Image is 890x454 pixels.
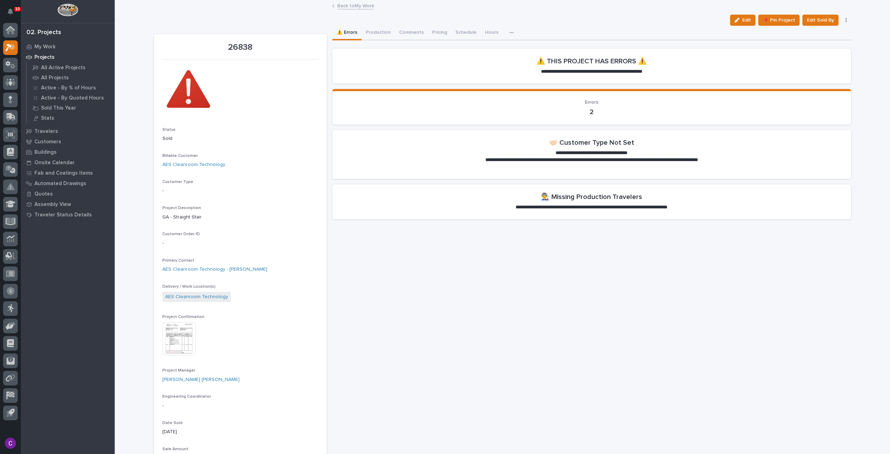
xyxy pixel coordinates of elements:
[481,26,503,40] button: Hours
[165,293,228,301] a: AES Cleanroom Technology
[162,64,215,116] img: mnEC5XXb9VYgCviCFJSer9jEPUNKBM6z3CbR40-Z89w
[21,147,115,157] a: Buildings
[162,258,194,263] span: Primary Contact
[21,168,115,178] a: Fab and Coatings Items
[162,161,225,168] a: AES Cleanroom Technology
[41,75,69,81] p: All Projects
[162,42,318,53] p: 26838
[34,44,56,50] p: My Work
[21,41,115,52] a: My Work
[395,26,428,40] button: Comments
[34,149,57,156] p: Buildings
[26,29,61,37] div: 02. Projects
[21,157,115,168] a: Onsite Calendar
[341,108,843,116] p: 2
[763,16,795,24] span: 📌 Pin Project
[41,85,96,91] p: Active - By % of Hours
[27,113,115,123] a: Stats
[21,199,115,209] a: Assembly View
[15,7,20,11] p: 10
[541,193,642,201] h2: 👨‍🏭 Missing Production Travelers
[802,15,839,26] button: Edit Sold By
[27,73,115,82] a: All Projects
[162,402,318,409] p: -
[21,126,115,136] a: Travelers
[162,266,267,273] a: AES Cleanroom Technology - [PERSON_NAME]
[21,209,115,220] a: Traveler Status Details
[21,178,115,189] a: Automated Drawings
[34,170,93,176] p: Fab and Coatings Items
[742,17,751,23] span: Edit
[21,136,115,147] a: Customers
[337,1,374,9] a: Back toMy Work
[162,154,198,158] span: Billable Customer
[41,65,86,71] p: All Active Projects
[162,421,183,425] span: Date Sold
[162,428,318,436] p: [DATE]
[162,315,204,319] span: Project Confirmation
[34,181,86,187] p: Automated Drawings
[41,95,104,101] p: Active - By Quoted Hours
[451,26,481,40] button: Schedule
[27,83,115,93] a: Active - By % of Hours
[162,180,193,184] span: Customer Type
[730,15,755,26] button: Edit
[162,376,240,383] a: [PERSON_NAME] [PERSON_NAME]
[41,115,54,121] p: Stats
[27,93,115,103] a: Active - By Quoted Hours
[162,447,188,451] span: Sale Amount
[362,26,395,40] button: Production
[162,128,176,132] span: Status
[34,128,58,135] p: Travelers
[428,26,451,40] button: Pricing
[549,138,634,147] h2: 🤝🏻 Customer Type Not Set
[21,189,115,199] a: Quotes
[34,201,71,208] p: Assembly View
[21,52,115,62] a: Projects
[41,105,76,111] p: Sold This Year
[34,54,55,61] p: Projects
[162,206,201,210] span: Project Description
[34,191,53,197] p: Quotes
[332,26,362,40] button: ⚠️ Errors
[162,240,318,247] p: -
[162,232,200,236] span: Customer Order ID
[162,285,216,289] span: Delivery / Work Location(s)
[57,3,78,16] img: Workspace Logo
[162,395,211,399] span: Engineering Coordinator
[27,103,115,113] a: Sold This Year
[162,135,318,142] p: Sold
[3,4,18,19] button: Notifications
[34,139,61,145] p: Customers
[34,160,75,166] p: Onsite Calendar
[162,187,318,194] p: -
[9,8,18,19] div: Notifications10
[807,16,834,24] span: Edit Sold By
[34,212,92,218] p: Traveler Status Details
[27,63,115,72] a: All Active Projects
[162,368,195,373] span: Project Manager
[3,436,18,451] button: users-avatar
[162,214,318,221] p: GA - Straight Stair
[536,57,647,65] h2: ⚠️ THIS PROJECT HAS ERRORS ⚠️
[585,100,598,105] span: Errors
[758,15,800,26] button: 📌 Pin Project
